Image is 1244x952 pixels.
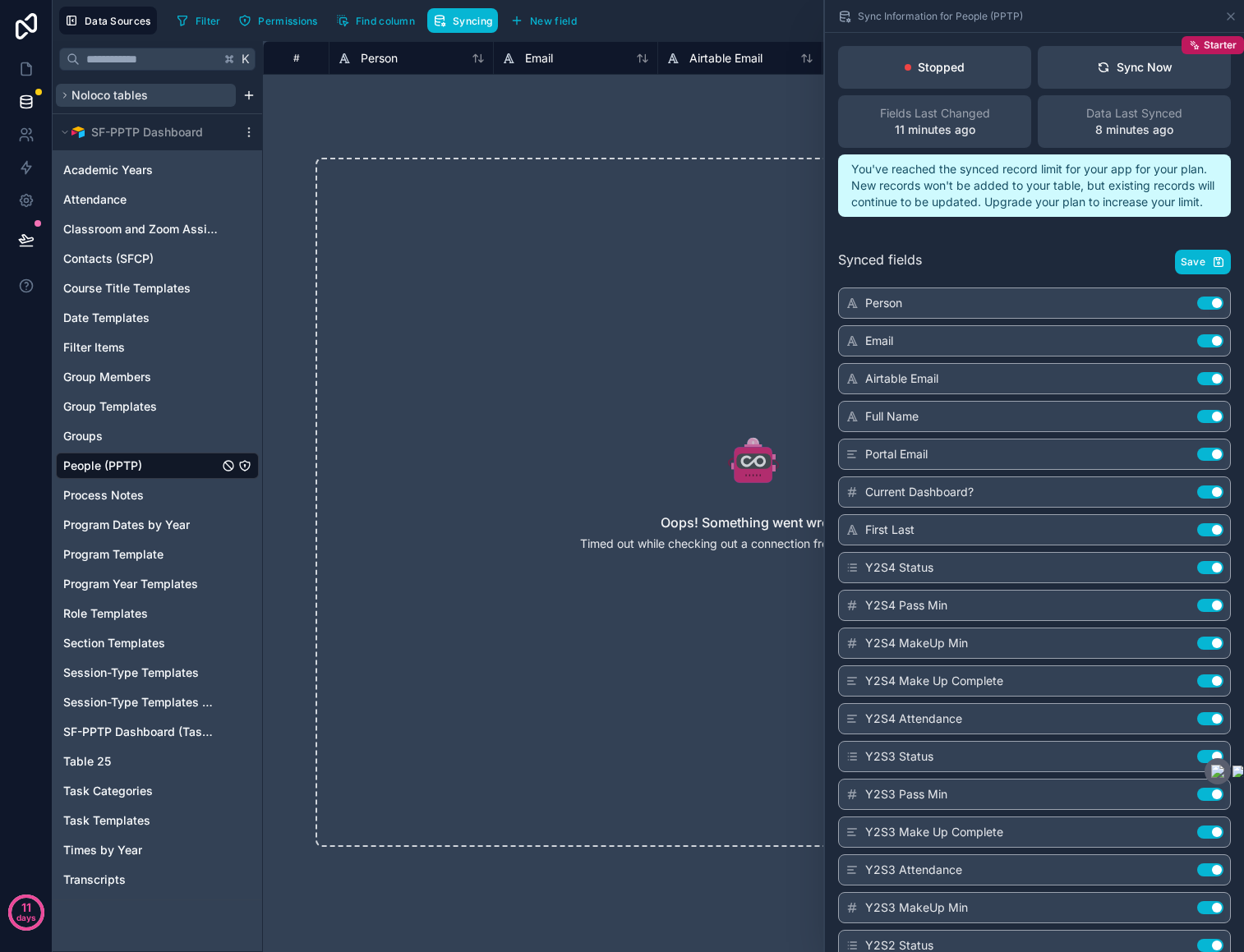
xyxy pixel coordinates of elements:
p: days [16,906,36,929]
span: Y2S3 Status [865,748,933,765]
span: Y2S3 Make Up Complete [865,824,1003,840]
span: New field [530,15,577,27]
div: Sync Now [1097,59,1173,76]
span: K [240,53,251,65]
span: Y2S4 MakeUp Min [865,635,968,651]
span: Fields Last Changed [880,105,990,122]
button: Data Sources [59,7,157,34]
span: Y2S4 Pass Min [865,597,947,614]
span: Permissions [258,15,317,27]
h2: Oops! Something went wrong [661,513,846,532]
p: 11 minutes ago [895,122,975,138]
span: Y2S4 Status [865,559,933,576]
span: Data Sources [85,15,151,27]
button: Filter [170,8,227,33]
span: Y2S3 Attendance [865,862,962,878]
p: Timed out while checking out a connection from connection pool [580,536,927,552]
span: Y2S4 Make Up Complete [865,673,1003,689]
span: Full Name [865,408,919,425]
button: Permissions [233,8,323,33]
p: 8 minutes ago [1095,122,1173,138]
span: Syncing [453,15,492,27]
p: 11 [21,899,31,916]
span: Y2S3 MakeUp Min [865,899,968,916]
span: Find column [356,15,415,27]
p: Stopped [918,59,965,76]
span: Y2S3 Pass Min [865,786,947,803]
span: Data Last Synced [1086,105,1182,122]
button: Syncing [427,8,498,33]
div: # [276,52,316,64]
span: Starter [1204,39,1237,52]
button: Find column [330,8,421,33]
span: Y2S4 Attendance [865,711,962,727]
span: Synced fields [838,250,922,274]
span: Filter [196,15,221,27]
span: First Last [865,522,915,538]
span: Sync Information for People (PPTP) [858,10,1023,23]
span: Save [1181,255,1205,269]
button: Save [1175,250,1231,274]
span: Airtable Email [689,50,763,67]
span: Person [865,295,902,311]
span: Person [361,50,398,67]
button: New field [505,8,583,33]
div: You've reached the synced record limit for your app for your plan. New records won't be added to ... [851,161,1218,210]
span: Email [525,50,553,67]
span: Airtable Email [865,370,938,387]
span: Portal Email [865,446,928,462]
a: Syncing [427,8,505,33]
span: Current Dashboard? [865,484,974,500]
a: Permissions [233,8,329,33]
button: Sync NowStarter [1038,46,1231,89]
span: Email [865,333,893,349]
